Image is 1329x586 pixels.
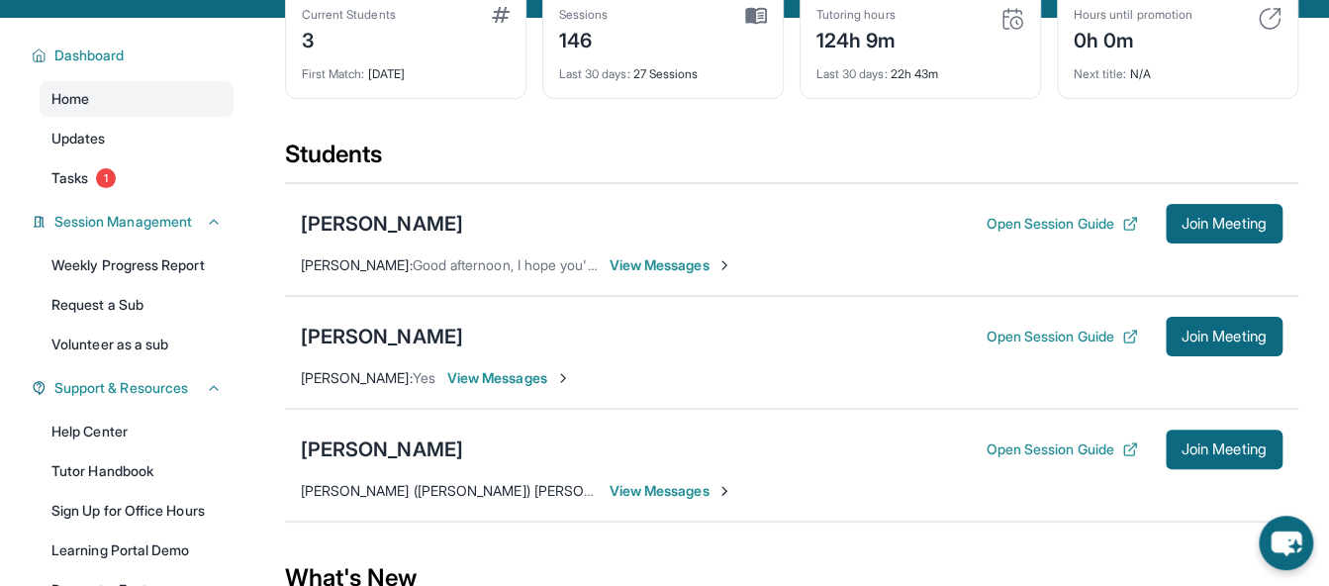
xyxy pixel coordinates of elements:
button: Join Meeting [1166,430,1282,469]
span: Last 30 days : [816,66,888,81]
img: card [492,7,510,23]
span: [PERSON_NAME] ([PERSON_NAME]) [PERSON_NAME] : [301,482,646,499]
button: Open Session Guide [986,327,1137,346]
img: Chevron-Right [716,257,732,273]
a: Updates [40,121,234,156]
span: Yes [413,369,435,386]
div: Students [285,139,1298,182]
div: [PERSON_NAME] [301,323,463,350]
button: Dashboard [47,46,222,65]
div: 27 Sessions [559,54,767,82]
span: [PERSON_NAME] : [301,369,413,386]
div: 124h 9m [816,23,897,54]
a: Sign Up for Office Hours [40,493,234,529]
div: Current Students [302,7,396,23]
span: First Match : [302,66,365,81]
span: View Messages [610,481,733,501]
a: Volunteer as a sub [40,327,234,362]
button: Open Session Guide [986,439,1137,459]
button: Support & Resources [47,378,222,398]
div: Tutoring hours [816,7,897,23]
img: card [745,7,767,25]
span: Dashboard [54,46,125,65]
span: 1 [96,168,116,188]
a: Tutor Handbook [40,453,234,489]
button: Session Management [47,212,222,232]
a: Request a Sub [40,287,234,323]
span: Tasks [51,168,88,188]
div: 146 [559,23,609,54]
a: Tasks1 [40,160,234,196]
span: Session Management [54,212,192,232]
a: Help Center [40,414,234,449]
div: 22h 43m [816,54,1024,82]
span: Updates [51,129,106,148]
div: 3 [302,23,396,54]
button: chat-button [1259,516,1313,570]
div: Hours until promotion [1074,7,1192,23]
span: Home [51,89,89,109]
span: View Messages [447,368,571,388]
span: Join Meeting [1182,443,1267,455]
div: Sessions [559,7,609,23]
a: Home [40,81,234,117]
div: [PERSON_NAME] [301,210,463,238]
a: Weekly Progress Report [40,247,234,283]
button: Join Meeting [1166,317,1282,356]
span: [PERSON_NAME] : [301,256,413,273]
span: Join Meeting [1182,218,1267,230]
span: Support & Resources [54,378,188,398]
div: N/A [1074,54,1282,82]
img: card [1258,7,1282,31]
div: [PERSON_NAME] [301,436,463,463]
button: Open Session Guide [986,214,1137,234]
img: card [1000,7,1024,31]
div: 0h 0m [1074,23,1192,54]
span: Next title : [1074,66,1127,81]
span: View Messages [610,255,733,275]
button: Join Meeting [1166,204,1282,244]
span: Last 30 days : [559,66,630,81]
div: [DATE] [302,54,510,82]
img: Chevron-Right [555,370,571,386]
span: Join Meeting [1182,331,1267,342]
a: Learning Portal Demo [40,533,234,568]
img: Chevron-Right [716,483,732,499]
